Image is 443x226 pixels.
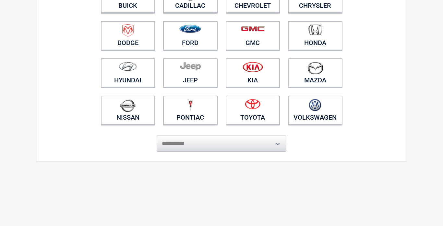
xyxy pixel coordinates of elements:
img: mazda [307,62,323,74]
a: Kia [226,58,280,88]
a: Honda [288,21,342,50]
img: volkswagen [309,99,321,112]
a: Toyota [226,96,280,125]
img: pontiac [187,99,194,111]
a: Dodge [101,21,155,50]
a: Nissan [101,96,155,125]
a: Mazda [288,58,342,88]
img: hyundai [119,62,137,71]
a: Volkswagen [288,96,342,125]
img: dodge [122,24,134,37]
a: Pontiac [163,96,218,125]
img: kia [243,62,263,72]
img: ford [179,25,201,33]
img: honda [308,24,322,36]
a: Ford [163,21,218,50]
img: toyota [245,99,260,109]
a: Jeep [163,58,218,88]
img: nissan [120,99,136,112]
a: Hyundai [101,58,155,88]
img: jeep [180,62,201,71]
a: GMC [226,21,280,50]
img: gmc [241,26,265,31]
